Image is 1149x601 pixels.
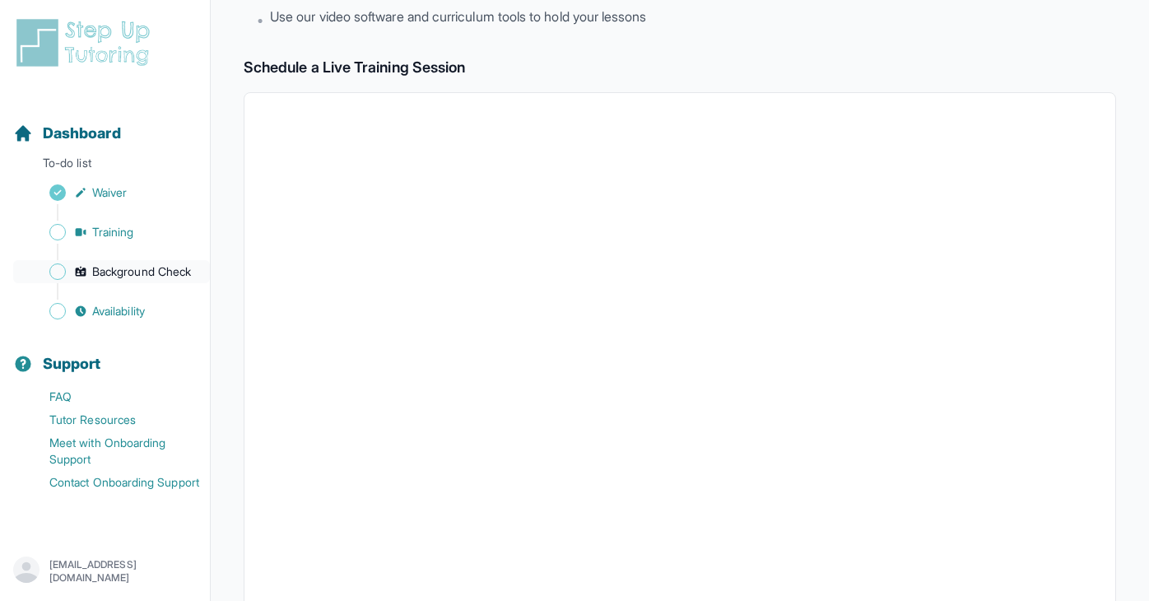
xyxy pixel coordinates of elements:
[257,10,263,30] span: •
[13,385,210,408] a: FAQ
[92,224,134,240] span: Training
[13,408,210,431] a: Tutor Resources
[92,184,127,201] span: Waiver
[13,16,160,69] img: logo
[244,56,1116,79] h2: Schedule a Live Training Session
[13,221,210,244] a: Training
[7,96,203,151] button: Dashboard
[49,558,197,585] p: [EMAIL_ADDRESS][DOMAIN_NAME]
[92,263,191,280] span: Background Check
[7,326,203,382] button: Support
[13,300,210,323] a: Availability
[13,181,210,204] a: Waiver
[13,260,210,283] a: Background Check
[7,155,203,178] p: To-do list
[13,122,121,145] a: Dashboard
[92,303,145,319] span: Availability
[43,352,101,375] span: Support
[13,431,210,471] a: Meet with Onboarding Support
[13,471,210,494] a: Contact Onboarding Support
[43,122,121,145] span: Dashboard
[270,7,646,26] span: Use our video software and curriculum tools to hold your lessons
[13,557,197,586] button: [EMAIL_ADDRESS][DOMAIN_NAME]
